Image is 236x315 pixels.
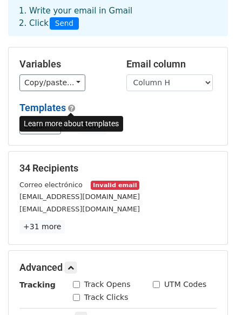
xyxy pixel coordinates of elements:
[50,17,79,30] span: Send
[19,181,83,189] small: Correo electrónico
[19,262,217,273] h5: Advanced
[84,279,131,290] label: Track Opens
[126,58,217,70] h5: Email column
[19,280,56,289] strong: Tracking
[11,5,225,30] div: 1. Write your email in Gmail 2. Click
[84,292,129,303] label: Track Clicks
[182,263,236,315] iframe: Chat Widget
[19,116,123,132] div: Learn more about templates
[19,220,65,234] a: +31 more
[19,162,217,174] h5: 34 Recipients
[19,74,85,91] a: Copy/paste...
[182,263,236,315] div: Widget de chat
[19,102,66,113] a: Templates
[164,279,206,290] label: UTM Codes
[19,58,110,70] h5: Variables
[19,193,140,201] small: [EMAIL_ADDRESS][DOMAIN_NAME]
[19,205,140,213] small: [EMAIL_ADDRESS][DOMAIN_NAME]
[91,181,139,190] small: Invalid email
